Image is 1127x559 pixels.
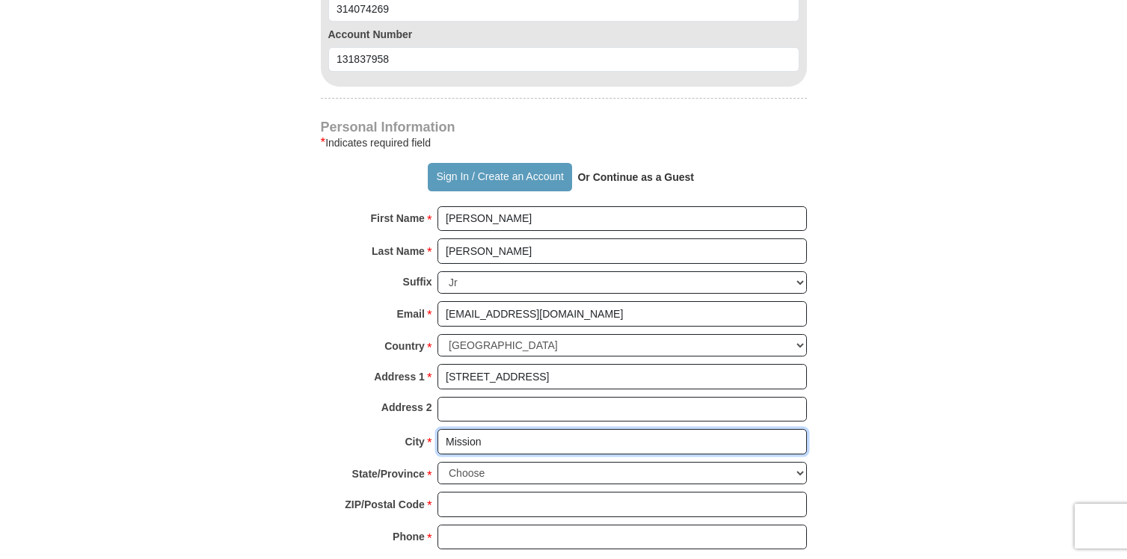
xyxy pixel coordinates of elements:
strong: ZIP/Postal Code [345,494,425,515]
strong: Address 2 [381,397,432,418]
strong: Last Name [372,241,425,262]
button: Sign In / Create an Account [428,163,572,191]
strong: Country [384,336,425,356]
h4: Personal Information [321,121,807,133]
strong: City [405,431,424,452]
strong: First Name [371,208,425,229]
strong: Phone [393,526,425,547]
label: Account Number [328,27,799,42]
strong: Address 1 [374,366,425,387]
strong: Or Continue as a Guest [577,171,694,183]
strong: State/Province [352,463,425,484]
strong: Suffix [403,271,432,292]
div: Indicates required field [321,134,807,152]
strong: Email [397,303,425,324]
